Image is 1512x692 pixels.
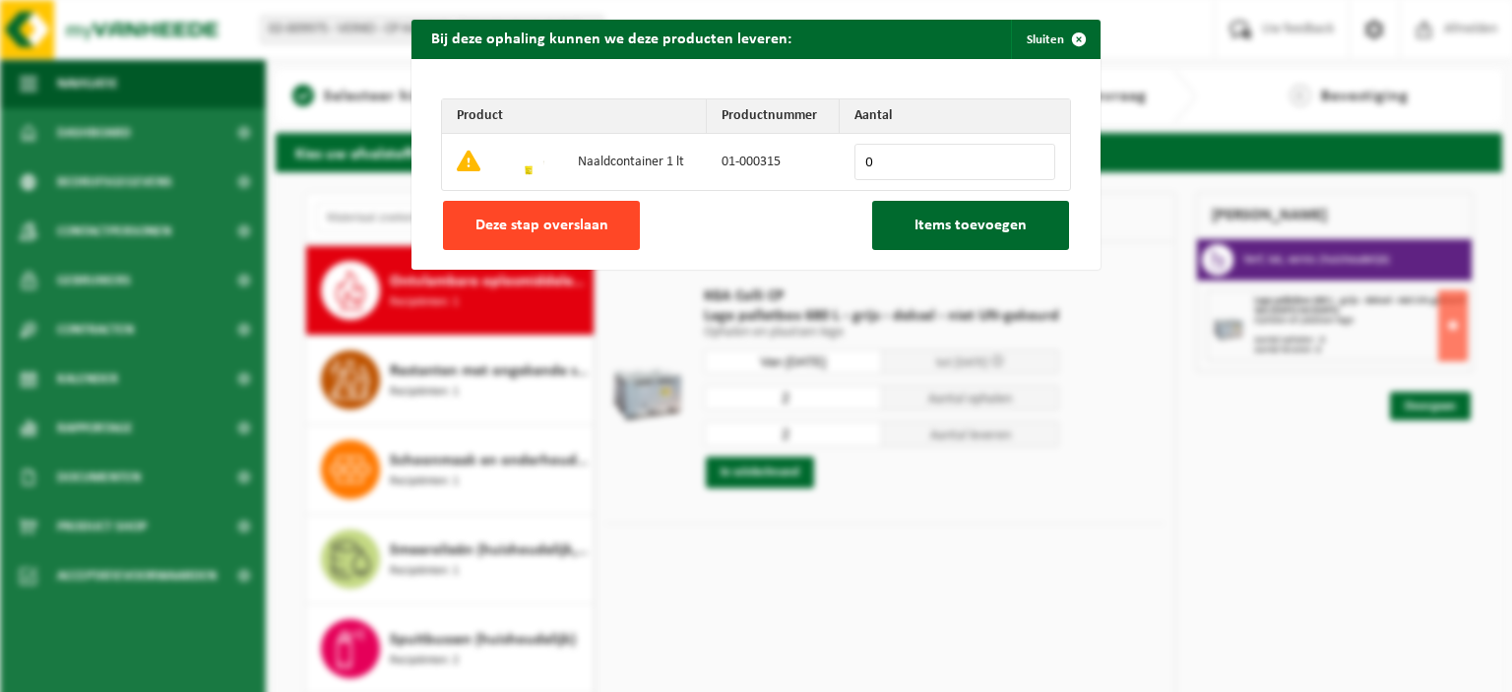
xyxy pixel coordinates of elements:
span: Deze stap overslaan [475,218,608,233]
img: 01-000315 [513,145,544,176]
th: Productnummer [707,99,840,134]
th: Aantal [840,99,1070,134]
button: Sluiten [1011,20,1099,59]
th: Product [442,99,707,134]
button: Items toevoegen [872,201,1069,250]
button: Deze stap overslaan [443,201,640,250]
td: Naaldcontainer 1 lt [563,134,707,190]
span: Items toevoegen [914,218,1027,233]
td: 01-000315 [707,134,840,190]
h2: Bij deze ophaling kunnen we deze producten leveren: [411,20,811,57]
